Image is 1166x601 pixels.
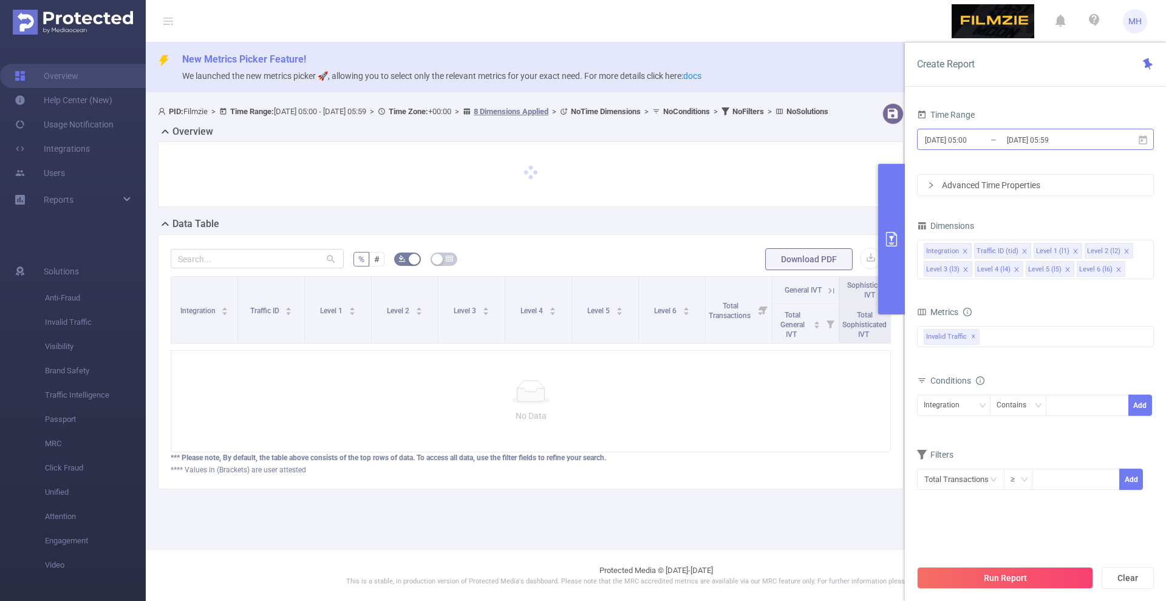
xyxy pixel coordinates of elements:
[755,277,772,343] i: Filter menu
[171,249,344,268] input: Search...
[389,107,428,116] b: Time Zone:
[814,324,820,327] i: icon: caret-down
[45,407,146,432] span: Passport
[45,359,146,383] span: Brand Safety
[451,107,463,116] span: >
[45,432,146,456] span: MRC
[15,112,114,137] a: Usage Notification
[962,248,968,256] i: icon: close
[924,395,968,415] div: Integration
[1065,267,1071,274] i: icon: close
[222,305,228,309] i: icon: caret-up
[930,376,984,385] span: Conditions
[285,310,292,314] i: icon: caret-down
[158,55,170,67] i: icon: thunderbolt
[549,310,556,314] i: icon: caret-down
[663,107,710,116] b: No Conditions
[182,71,701,81] span: We launched the new metrics picker 🚀, allowing you to select only the relevant metrics for your e...
[918,175,1153,195] div: icon: rightAdvanced Time Properties
[917,221,974,231] span: Dimensions
[979,402,986,410] i: icon: down
[158,107,169,115] i: icon: user
[1035,402,1042,410] i: icon: down
[44,259,79,284] span: Solutions
[1036,243,1069,259] div: Level 1 (l1)
[1087,243,1120,259] div: Level 2 (l2)
[587,307,612,315] span: Level 5
[977,262,1011,277] div: Level 4 (l4)
[813,319,820,327] div: Sort
[1077,261,1125,277] li: Level 6 (l6)
[683,71,701,81] a: docs
[924,243,972,259] li: Integration
[171,452,891,463] div: *** Please note, By default, the table above consists of the top rows of data. To access all data...
[208,107,219,116] span: >
[924,261,972,277] li: Level 3 (l3)
[1034,243,1082,259] li: Level 1 (l1)
[924,132,1022,148] input: Start date
[654,307,678,315] span: Level 6
[764,107,776,116] span: >
[45,480,146,504] span: Unified
[15,161,65,185] a: Users
[158,107,828,116] span: Filmzie [DATE] 05:00 - [DATE] 05:59 +00:00
[482,305,489,309] i: icon: caret-up
[1021,248,1028,256] i: icon: close
[1014,267,1020,274] i: icon: close
[917,450,953,460] span: Filters
[45,286,146,310] span: Anti-Fraud
[250,307,281,315] span: Traffic ID
[842,311,887,339] span: Total Sophisticated IVT
[222,310,228,314] i: icon: caret-down
[1011,469,1023,489] div: ≥
[349,310,355,314] i: icon: caret-down
[1119,469,1143,490] button: Add
[171,464,891,475] div: **** Values in (Brackets) are user attested
[44,188,73,212] a: Reports
[181,409,881,423] p: No Data
[709,302,752,320] span: Total Transactions
[15,64,78,88] a: Overview
[641,107,652,116] span: >
[548,107,560,116] span: >
[732,107,764,116] b: No Filters
[366,107,378,116] span: >
[474,107,548,116] u: 8 Dimensions Applied
[1128,395,1152,416] button: Add
[917,110,975,120] span: Time Range
[926,243,959,259] div: Integration
[549,305,556,313] div: Sort
[13,10,133,35] img: Protected Media
[1085,243,1133,259] li: Level 2 (l2)
[182,53,306,65] span: New Metrics Picker Feature!
[15,88,112,112] a: Help Center (New)
[888,304,905,343] i: Filter menu
[1021,476,1028,484] i: icon: down
[926,262,960,277] div: Level 3 (l3)
[520,307,545,315] span: Level 4
[814,319,820,323] i: icon: caret-up
[571,107,641,116] b: No Time Dimensions
[927,182,935,189] i: icon: right
[971,330,976,344] span: ✕
[974,243,1031,259] li: Traffic ID (tid)
[349,305,355,309] i: icon: caret-up
[997,395,1035,415] div: Contains
[963,308,972,316] i: icon: info-circle
[616,305,623,313] div: Sort
[1028,262,1062,277] div: Level 5 (l5)
[1006,132,1104,148] input: End date
[549,305,556,309] i: icon: caret-up
[446,255,453,262] i: icon: table
[482,305,489,313] div: Sort
[765,248,853,270] button: Download PDF
[45,529,146,553] span: Engagement
[1128,9,1142,33] span: MH
[683,310,689,314] i: icon: caret-down
[169,107,183,116] b: PID:
[976,376,984,385] i: icon: info-circle
[374,254,380,264] span: #
[1072,248,1079,256] i: icon: close
[176,577,1136,587] p: This is a stable, in production version of Protected Media's dashboard. Please note that the MRC ...
[1079,262,1113,277] div: Level 6 (l6)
